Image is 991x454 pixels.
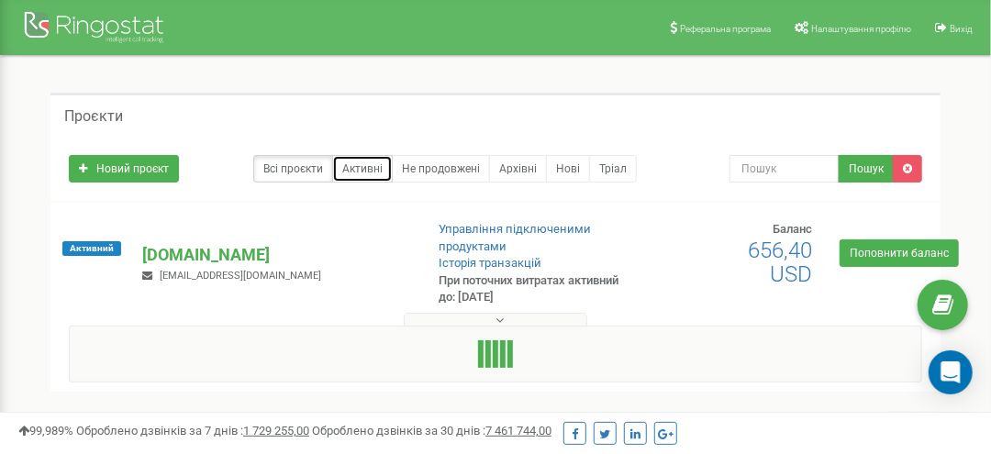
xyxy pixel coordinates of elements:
div: Open Intercom Messenger [929,350,973,394]
p: При поточних витратах активний до: [DATE] [439,272,631,306]
u: 1 729 255,00 [243,424,309,437]
u: 7 461 744,00 [485,424,551,437]
p: [DOMAIN_NAME] [142,243,408,267]
span: 656,40 USD [748,238,812,287]
span: Баланс [773,222,812,236]
span: 99,989% [18,424,73,437]
a: Активні [332,155,393,183]
span: Налаштування профілю [811,24,911,34]
span: Оброблено дзвінків за 30 днів : [312,424,551,437]
a: Всі проєкти [253,155,333,183]
a: Нові [546,155,590,183]
a: Тріал [589,155,637,183]
span: Реферальна програма [680,24,771,34]
a: Не продовжені [392,155,490,183]
a: Історія транзакцій [439,256,541,270]
span: Оброблено дзвінків за 7 днів : [76,424,309,437]
span: [EMAIL_ADDRESS][DOMAIN_NAME] [160,270,321,282]
span: Активний [62,241,121,256]
button: Пошук [839,155,894,183]
span: Вихід [950,24,973,34]
a: Поповнити баланс [840,239,959,267]
a: Управління підключеними продуктами [439,222,591,253]
a: Архівні [489,155,547,183]
h5: Проєкти [64,108,123,125]
input: Пошук [729,155,840,183]
a: Новий проєкт [69,155,179,183]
